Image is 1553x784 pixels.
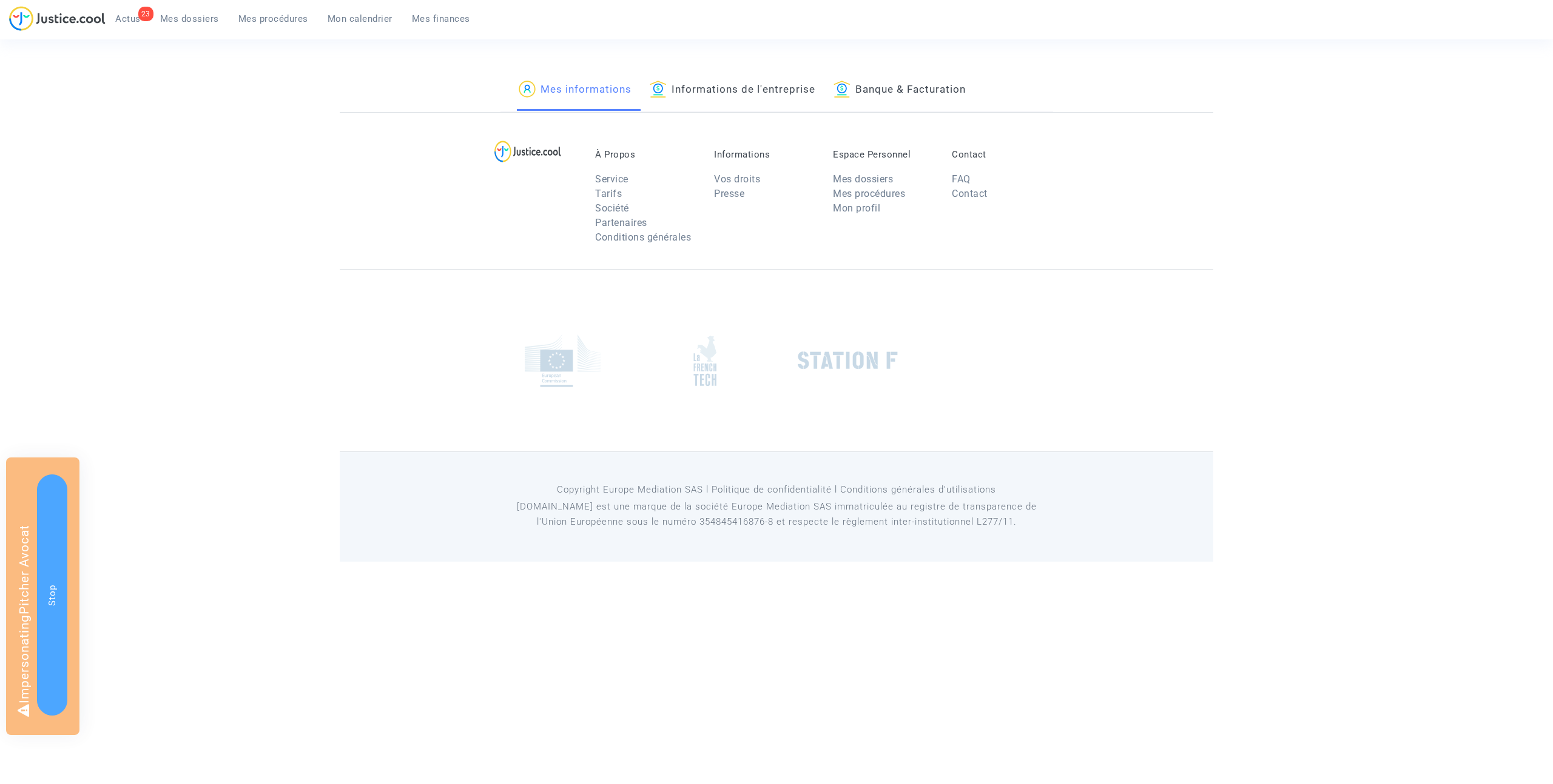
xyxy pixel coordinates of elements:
[500,482,1053,497] p: Copyright Europe Mediation SAS l Politique de confidentialité l Conditions générales d’utilisa...
[106,10,150,28] a: 23Actus
[714,188,744,199] a: Presse
[595,231,691,243] a: Conditions générales
[833,188,905,199] a: Mes procédures
[328,13,392,24] span: Mon calendrier
[138,7,153,21] div: 23
[595,202,629,214] a: Société
[318,10,402,28] a: Mon calendrier
[595,217,647,228] a: Partenaires
[952,188,988,199] a: Contact
[160,13,219,24] span: Mes dossiers
[833,202,880,214] a: Mon profil
[952,173,971,185] a: FAQ
[833,173,893,185] a: Mes dossiers
[238,13,308,24] span: Mes procédures
[595,149,696,160] p: À Propos
[500,499,1053,530] p: [DOMAIN_NAME] est une marque de la société Europe Mediation SAS immatriculée au registre de tr...
[519,70,632,111] a: Mes informations
[834,81,851,98] img: icon-banque.svg
[714,149,815,160] p: Informations
[519,81,536,98] img: icon-passager.svg
[412,13,470,24] span: Mes finances
[834,70,966,111] a: Banque & Facturation
[650,70,815,111] a: Informations de l'entreprise
[229,10,318,28] a: Mes procédures
[952,149,1053,160] p: Contact
[402,10,480,28] a: Mes finances
[6,457,79,735] div: Impersonating
[650,81,667,98] img: icon-banque.svg
[833,149,934,160] p: Espace Personnel
[595,188,622,199] a: Tarifs
[525,334,601,387] img: europe_commision.png
[798,351,898,370] img: stationf.png
[150,10,229,28] a: Mes dossiers
[115,13,141,24] span: Actus
[714,173,760,185] a: Vos droits
[693,335,716,387] img: french_tech.png
[9,6,106,31] img: jc-logo.svg
[595,173,628,185] a: Service
[494,141,562,162] img: logo-lg.svg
